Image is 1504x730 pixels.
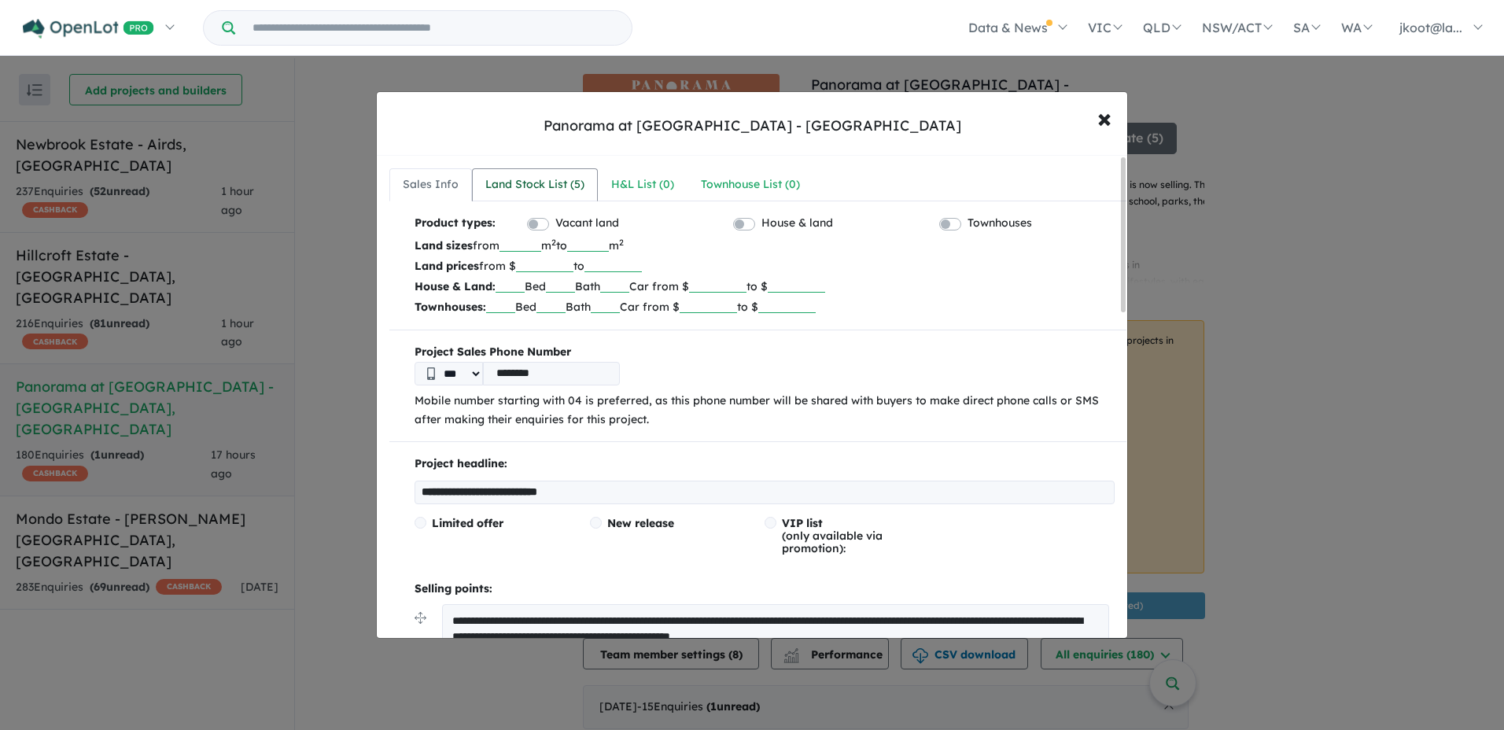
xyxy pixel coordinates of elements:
[782,516,823,530] span: VIP list
[403,175,459,194] div: Sales Info
[415,297,1115,317] p: Bed Bath Car from $ to $
[968,214,1032,233] label: Townhouses
[415,392,1115,430] p: Mobile number starting with 04 is preferred, as this phone number will be shared with buyers to m...
[1097,101,1111,135] span: ×
[415,300,486,314] b: Townhouses:
[415,256,1115,276] p: from $ to
[415,235,1115,256] p: from m to m
[415,214,496,235] b: Product types:
[415,259,479,273] b: Land prices
[544,116,961,136] div: Panorama at [GEOGRAPHIC_DATA] - [GEOGRAPHIC_DATA]
[1399,20,1462,35] span: jkoot@la...
[415,276,1115,297] p: Bed Bath Car from $ to $
[432,516,503,530] span: Limited offer
[415,279,496,293] b: House & Land:
[415,612,426,624] img: drag.svg
[551,237,556,248] sup: 2
[427,367,435,380] img: Phone icon
[619,237,624,248] sup: 2
[555,214,619,233] label: Vacant land
[782,516,883,555] span: (only available via promotion):
[415,343,1115,362] b: Project Sales Phone Number
[485,175,584,194] div: Land Stock List ( 5 )
[415,455,1115,474] p: Project headline:
[415,580,1115,599] p: Selling points:
[415,238,473,253] b: Land sizes
[607,516,674,530] span: New release
[238,11,629,45] input: Try estate name, suburb, builder or developer
[23,19,154,39] img: Openlot PRO Logo White
[761,214,833,233] label: House & land
[611,175,674,194] div: H&L List ( 0 )
[701,175,800,194] div: Townhouse List ( 0 )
